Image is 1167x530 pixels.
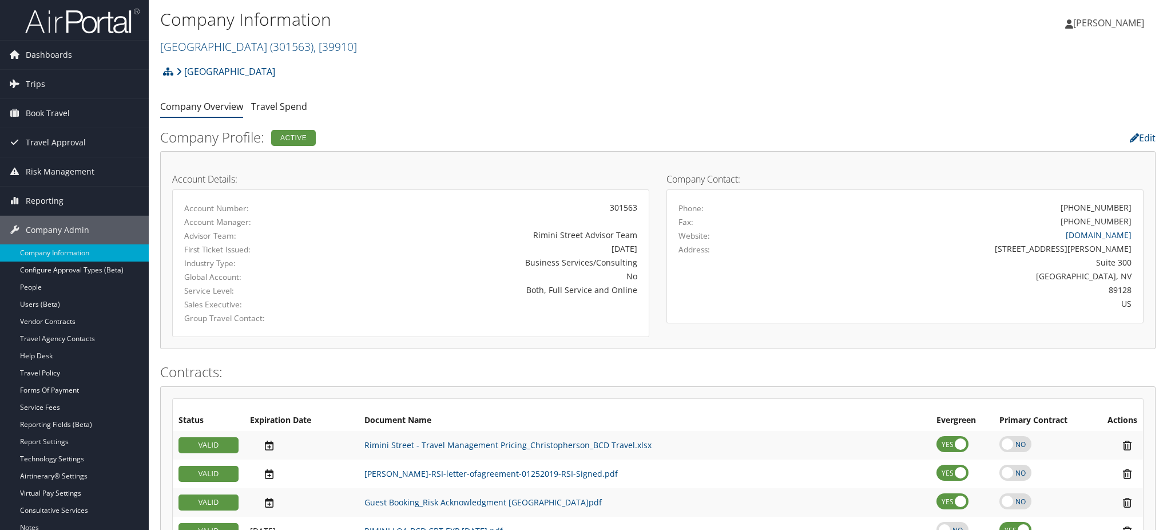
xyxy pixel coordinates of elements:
[178,495,239,511] div: VALID
[341,256,637,268] div: Business Services/Consulting
[796,298,1132,310] div: US
[173,410,244,431] th: Status
[1130,132,1156,144] a: Edit
[341,284,637,296] div: Both, Full Service and Online
[160,100,243,113] a: Company Overview
[931,410,994,431] th: Evergreen
[1073,17,1144,29] span: [PERSON_NAME]
[250,468,353,480] div: Add/Edit Date
[364,468,618,479] a: [PERSON_NAME]-RSI-letter-ofagreement-01252019-RSI-Signed.pdf
[364,497,602,508] a: Guest Booking_Risk Acknowledgment [GEOGRAPHIC_DATA]pdf
[184,299,324,310] label: Sales Executive:
[184,313,324,324] label: Group Travel Contact:
[1066,230,1132,240] a: [DOMAIN_NAME]
[26,128,86,157] span: Travel Approval
[26,70,45,98] span: Trips
[184,230,324,242] label: Advisor Team:
[313,39,357,54] span: , [ 39910 ]
[251,100,307,113] a: Travel Spend
[184,203,324,214] label: Account Number:
[796,270,1132,282] div: [GEOGRAPHIC_DATA], NV
[178,437,239,453] div: VALID
[678,230,710,242] label: Website:
[270,39,313,54] span: ( 301563 )
[26,99,70,128] span: Book Travel
[341,201,637,213] div: 301563
[1117,497,1137,509] i: Remove Contract
[666,175,1144,184] h4: Company Contact:
[250,497,353,509] div: Add/Edit Date
[184,258,324,269] label: Industry Type:
[796,256,1132,268] div: Suite 300
[271,130,316,146] div: Active
[25,7,140,34] img: airportal-logo.png
[1092,410,1143,431] th: Actions
[341,229,637,241] div: Rimini Street Advisor Team
[678,216,693,228] label: Fax:
[26,187,63,215] span: Reporting
[172,175,649,184] h4: Account Details:
[184,271,324,283] label: Global Account:
[796,243,1132,255] div: [STREET_ADDRESS][PERSON_NAME]
[678,244,710,255] label: Address:
[1061,215,1132,227] div: [PHONE_NUMBER]
[1065,6,1156,40] a: [PERSON_NAME]
[160,362,1156,382] h2: Contracts:
[1061,201,1132,213] div: [PHONE_NUMBER]
[160,7,824,31] h1: Company Information
[184,244,324,255] label: First Ticket Issued:
[341,243,637,255] div: [DATE]
[250,440,353,452] div: Add/Edit Date
[341,270,637,282] div: No
[176,60,275,83] a: [GEOGRAPHIC_DATA]
[359,410,931,431] th: Document Name
[1117,468,1137,480] i: Remove Contract
[1117,440,1137,452] i: Remove Contract
[244,410,359,431] th: Expiration Date
[796,284,1132,296] div: 89128
[364,440,652,450] a: Rimini Street - Travel Management Pricing_Christopherson_BCD Travel.xlsx
[178,466,239,482] div: VALID
[26,216,89,244] span: Company Admin
[678,203,704,214] label: Phone:
[26,157,94,186] span: Risk Management
[160,128,818,147] h2: Company Profile:
[994,410,1092,431] th: Primary Contract
[160,39,357,54] a: [GEOGRAPHIC_DATA]
[184,285,324,296] label: Service Level:
[26,41,72,69] span: Dashboards
[184,216,324,228] label: Account Manager:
